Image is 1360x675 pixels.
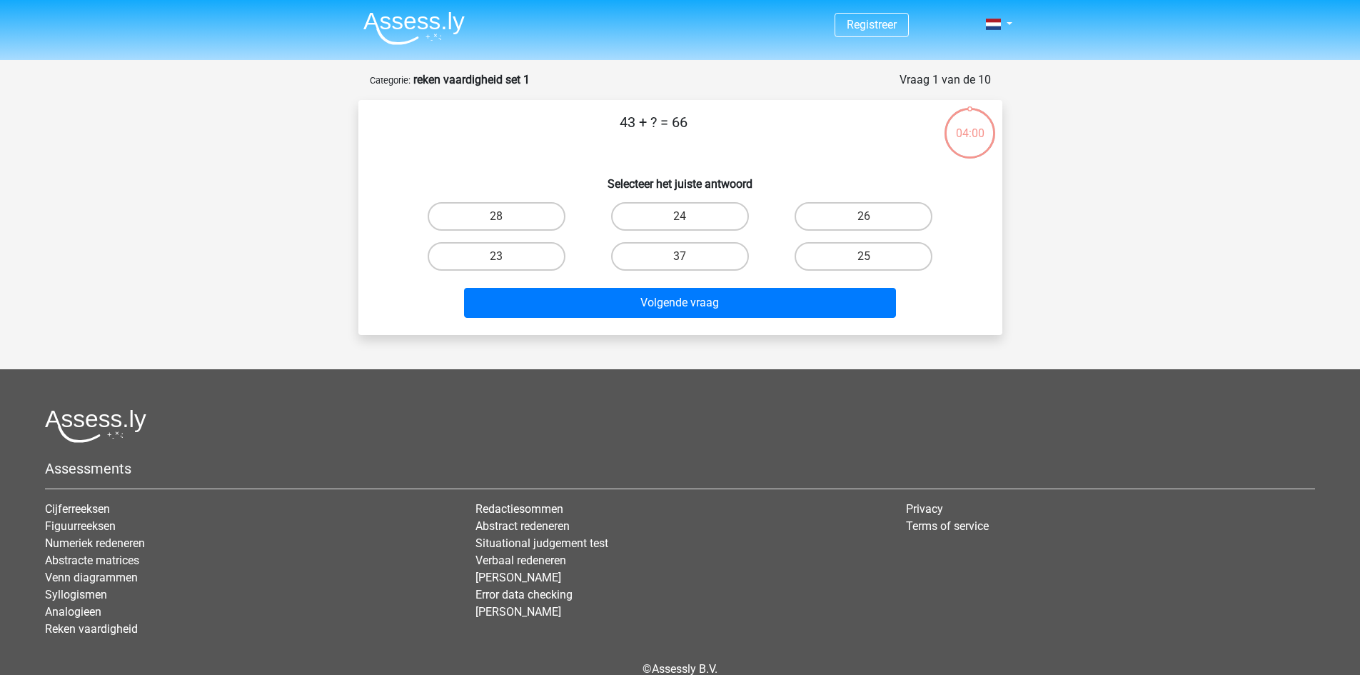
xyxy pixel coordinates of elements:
[847,18,897,31] a: Registreer
[611,202,749,231] label: 24
[45,502,110,516] a: Cijferreeksen
[370,75,410,86] small: Categorie:
[45,409,146,443] img: Assessly logo
[475,502,563,516] a: Redactiesommen
[45,519,116,533] a: Figuurreeksen
[900,71,991,89] div: Vraag 1 van de 10
[464,288,896,318] button: Volgende vraag
[475,605,561,619] a: [PERSON_NAME]
[906,519,989,533] a: Terms of service
[45,622,138,636] a: Reken vaardigheid
[475,588,573,601] a: Error data checking
[45,571,138,584] a: Venn diagrammen
[45,460,1315,477] h5: Assessments
[906,502,943,516] a: Privacy
[45,588,107,601] a: Syllogismen
[381,111,926,154] p: 43 + ? = 66
[381,166,979,191] h6: Selecteer het juiste antwoord
[475,554,566,567] a: Verbaal redeneren
[475,536,608,550] a: Situational judgement test
[795,242,932,271] label: 25
[363,11,465,45] img: Assessly
[943,106,997,142] div: 04:00
[795,202,932,231] label: 26
[475,571,561,584] a: [PERSON_NAME]
[475,519,570,533] a: Abstract redeneren
[45,605,101,619] a: Analogieen
[45,554,139,567] a: Abstracte matrices
[428,242,565,271] label: 23
[413,73,530,86] strong: reken vaardigheid set 1
[428,202,565,231] label: 28
[611,242,749,271] label: 37
[45,536,145,550] a: Numeriek redeneren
